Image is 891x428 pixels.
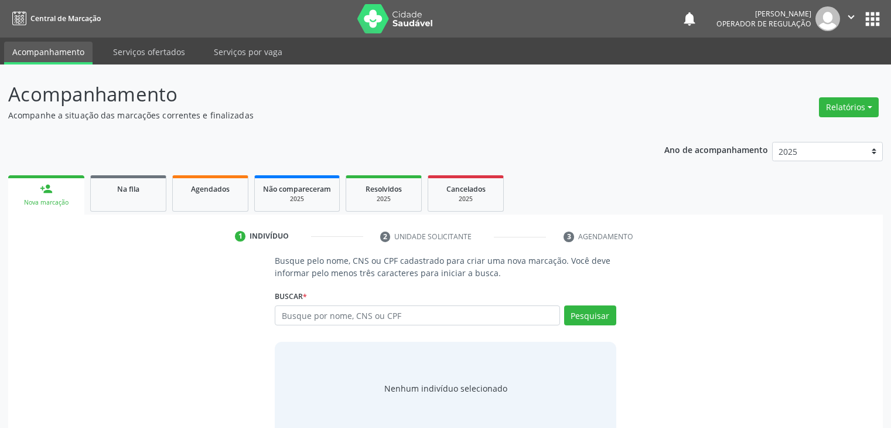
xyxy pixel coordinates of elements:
a: Serviços ofertados [105,42,193,62]
label: Buscar [275,287,307,305]
p: Acompanhamento [8,80,620,109]
span: Resolvidos [366,184,402,194]
a: Acompanhamento [4,42,93,64]
p: Acompanhe a situação das marcações correntes e finalizadas [8,109,620,121]
div: person_add [40,182,53,195]
div: 2025 [436,195,495,203]
span: Agendados [191,184,230,194]
div: [PERSON_NAME] [716,9,811,19]
a: Serviços por vaga [206,42,291,62]
div: Nenhum indivíduo selecionado [384,382,507,395]
button: Pesquisar [564,305,616,325]
a: Central de Marcação [8,9,101,28]
p: Busque pelo nome, CNS ou CPF cadastrado para criar uma nova marcação. Você deve informar pelo men... [275,254,616,279]
button: apps [862,9,883,29]
div: 1 [235,231,245,242]
p: Ano de acompanhamento [664,142,768,157]
i:  [845,11,858,23]
span: Cancelados [446,184,486,194]
button: Relatórios [819,97,879,117]
span: Não compareceram [263,184,331,194]
input: Busque por nome, CNS ou CPF [275,305,559,325]
div: Indivíduo [250,231,289,242]
button:  [840,6,862,31]
span: Central de Marcação [30,13,101,23]
span: Operador de regulação [716,19,811,29]
img: img [815,6,840,31]
button: notifications [681,11,698,27]
div: 2025 [263,195,331,203]
span: Na fila [117,184,139,194]
div: Nova marcação [16,198,76,207]
div: 2025 [354,195,413,203]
